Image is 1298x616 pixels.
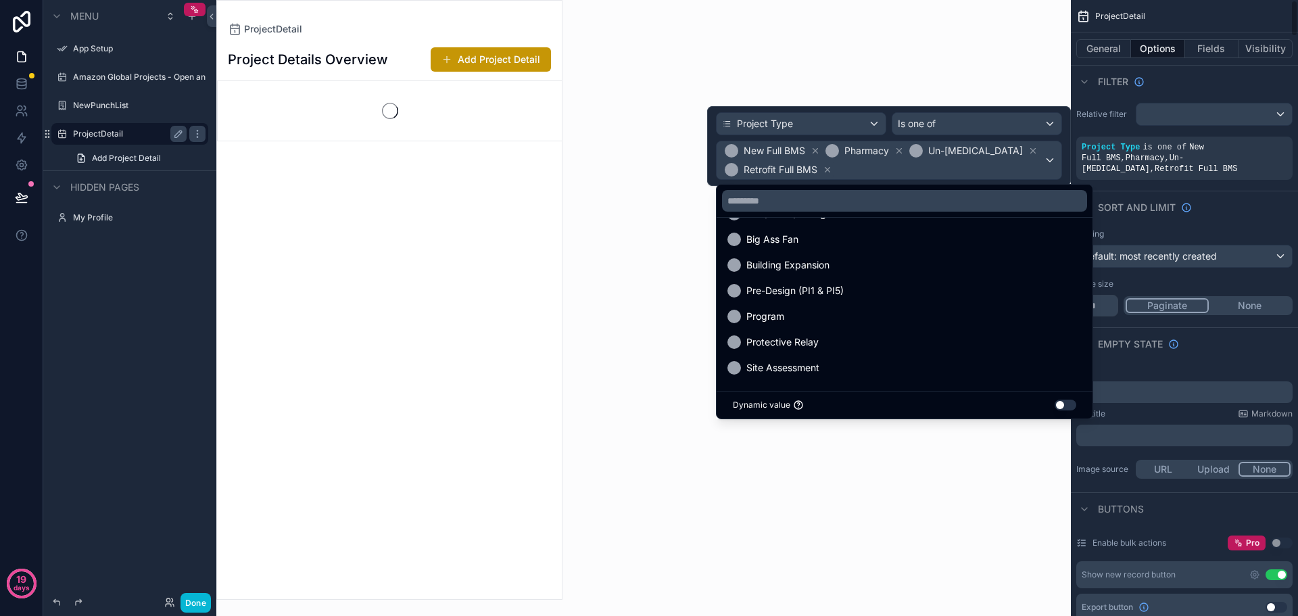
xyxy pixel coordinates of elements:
[70,9,99,23] span: Menu
[746,308,784,325] span: Program
[1098,201,1176,214] span: Sort And Limit
[73,100,206,111] label: NewPunchList
[73,128,181,139] label: ProjectDetail
[1076,279,1113,289] label: Page size
[1121,153,1126,163] span: ,
[1164,153,1169,163] span: ,
[1251,408,1293,419] span: Markdown
[746,257,830,273] span: Building Expansion
[1082,569,1176,580] div: Show new record button
[1238,408,1293,419] a: Markdown
[1076,109,1130,120] label: Relative filter
[68,147,208,169] a: Add Project Detail
[92,153,161,164] span: Add Project Detail
[1150,164,1155,174] span: ,
[746,360,819,376] span: Site Assessment
[14,578,30,597] p: days
[1076,245,1293,268] button: Default: most recently created
[1076,381,1293,403] div: scrollable content
[73,72,206,82] label: Amazon Global Projects - Open and Warranty
[181,593,211,613] button: Done
[928,144,1023,158] span: Un-[MEDICAL_DATA]
[746,231,798,247] span: Big Ass Fan
[1239,462,1291,477] button: None
[1082,143,1237,174] span: New Full BMS Pharmacy Un-[MEDICAL_DATA] Retrofit Full BMS
[1098,75,1128,89] span: Filter
[744,144,805,158] span: New Full BMS
[73,212,206,223] label: My Profile
[1126,298,1209,313] button: Paginate
[737,117,793,131] span: Project Type
[1098,337,1163,351] span: Empty state
[744,163,817,176] span: Retrofit Full BMS
[746,283,844,299] span: Pre-Design (PI1 & PI5)
[1209,298,1291,313] button: None
[1138,462,1188,477] button: URL
[1095,11,1145,22] span: ProjectDetail
[716,112,886,135] button: Project Type
[1185,39,1239,58] button: Fields
[1082,143,1140,152] span: Project Type
[1076,425,1293,446] div: scrollable content
[1076,464,1130,475] label: Image source
[892,112,1062,135] button: Is one of
[228,50,388,69] h1: Project Details Overview
[1098,502,1144,516] span: Buttons
[746,334,819,350] span: Protective Relay
[431,47,551,72] button: Add Project Detail
[1239,39,1293,58] button: Visibility
[1076,39,1131,58] button: General
[1092,538,1166,548] label: Enable bulk actions
[844,144,889,158] span: Pharmacy
[1246,538,1259,548] span: Pro
[1143,143,1186,152] span: is one of
[1131,39,1185,58] button: Options
[73,43,206,54] label: App Setup
[16,573,26,586] p: 19
[898,117,936,131] span: Is one of
[1082,250,1217,262] span: Default: most recently created
[244,22,302,36] span: ProjectDetail
[228,22,302,36] a: ProjectDetail
[70,181,139,194] span: Hidden pages
[1188,462,1239,477] button: Upload
[733,400,790,410] span: Dynamic value
[716,141,1062,180] button: New Full BMSPharmacyUn-[MEDICAL_DATA]Retrofit Full BMS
